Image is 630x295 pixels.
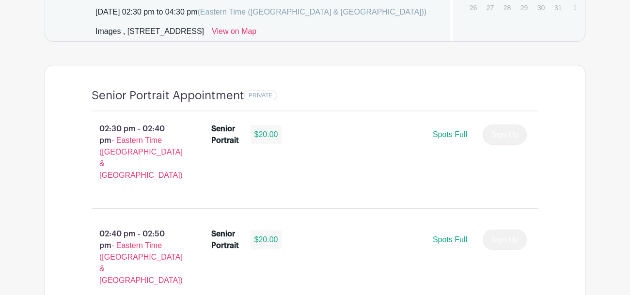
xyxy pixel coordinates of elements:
[99,241,183,284] span: - Eastern Time ([GEOGRAPHIC_DATA] & [GEOGRAPHIC_DATA])
[95,26,204,41] div: Images , [STREET_ADDRESS]
[433,235,467,244] span: Spots Full
[95,6,426,18] div: [DATE] 02:30 pm to 04:30 pm
[433,130,467,139] span: Spots Full
[76,224,196,290] p: 02:40 pm - 02:50 pm
[197,8,426,16] span: (Eastern Time ([GEOGRAPHIC_DATA] & [GEOGRAPHIC_DATA]))
[211,228,239,251] div: Senior Portrait
[249,92,273,99] span: PRIVATE
[211,123,239,146] div: Senior Portrait
[99,136,183,179] span: - Eastern Time ([GEOGRAPHIC_DATA] & [GEOGRAPHIC_DATA])
[92,89,244,103] h4: Senior Portrait Appointment
[251,230,282,249] div: $20.00
[212,26,256,41] a: View on Map
[76,119,196,185] p: 02:30 pm - 02:40 pm
[251,125,282,144] div: $20.00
